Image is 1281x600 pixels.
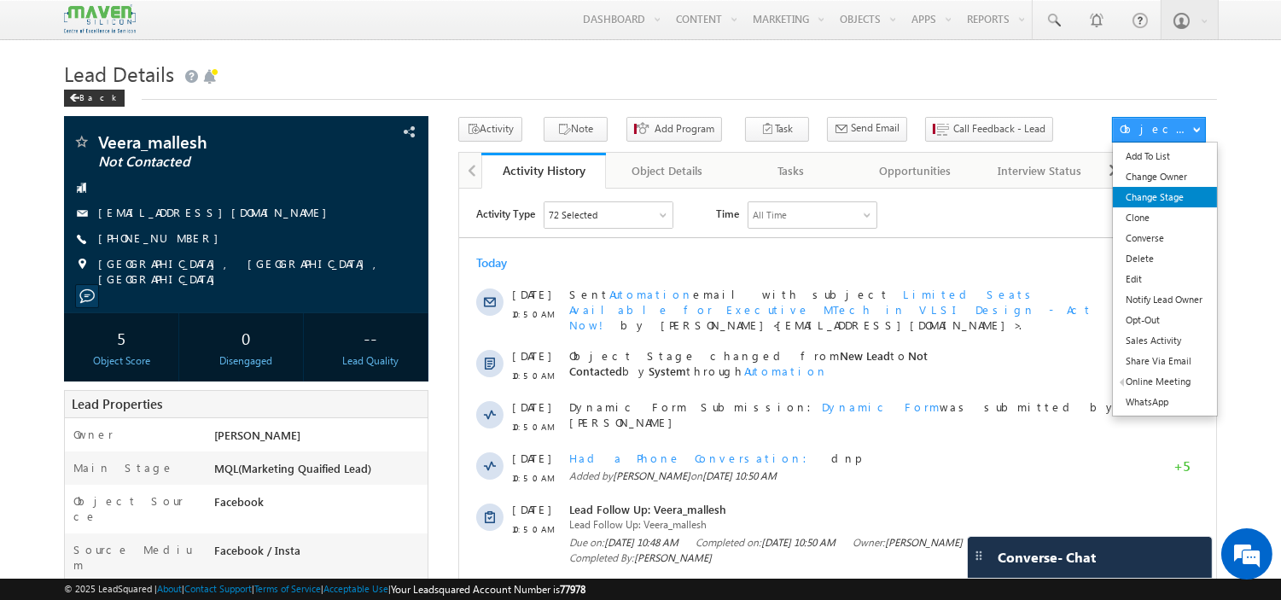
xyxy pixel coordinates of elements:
[53,313,91,329] span: [DATE]
[17,13,76,38] span: Activity Type
[53,412,104,428] span: 10:47 AM
[210,542,428,566] div: Facebook / Insta
[53,211,91,226] span: [DATE]
[285,175,369,189] span: Automation
[560,583,585,596] span: 77978
[458,117,522,142] button: Activity
[53,262,91,277] span: [DATE]
[606,153,730,189] a: Object Details
[294,19,328,34] div: All Time
[953,121,1045,137] span: Call Feedback - Lead
[110,347,219,362] span: Due on:
[53,333,104,348] span: 10:50 AM
[110,98,633,143] span: Limited Seats Available for Executive MTech in VLSI Design - Act Now!
[827,117,907,142] button: Send Email
[1113,248,1216,269] a: Delete
[68,353,174,369] div: Object Score
[210,493,428,517] div: Facebook
[110,454,665,485] span: Dynamic Form Submission: was submitted by [PERSON_NAME]
[481,153,605,189] a: Activity History
[53,98,91,114] span: [DATE]
[110,98,665,144] div: by [PERSON_NAME]<[EMAIL_ADDRESS][DOMAIN_NAME]>.
[64,4,136,34] img: Custom Logo
[1113,228,1216,248] a: Converse
[381,160,431,174] span: New Lead
[391,583,585,596] span: Your Leadsquared Account Number is
[1113,187,1216,207] a: Change Stage
[157,583,182,594] a: About
[1113,146,1216,166] a: Add To List
[110,160,469,189] span: Not Contacted
[64,581,585,597] span: © 2025 LeadSquared | | | | |
[73,460,174,475] label: Main Stage
[1113,310,1216,330] a: Opt-Out
[236,347,376,362] span: Completed on:
[214,428,300,442] span: [PERSON_NAME]
[426,347,504,360] span: [PERSON_NAME]
[998,550,1096,565] span: Converse - Chat
[655,121,714,137] span: Add Program
[323,583,388,594] a: Acceptable Use
[210,460,428,484] div: MQL(Marketing Quaified Lead)
[150,98,234,113] span: Automation
[189,175,227,189] span: System
[992,160,1086,181] div: Interview Status
[90,19,138,34] div: 72 Selected
[193,322,299,353] div: 0
[868,160,963,181] div: Opportunities
[98,133,324,150] span: Veera_mallesh
[243,281,317,294] span: [DATE] 10:50 AM
[53,179,104,195] span: 10:50 AM
[110,262,358,277] span: Had a Phone Conversation
[53,230,104,246] span: 10:50 AM
[363,211,480,225] span: Dynamic Form
[1113,330,1216,351] a: Sales Activity
[53,454,91,469] span: [DATE]
[145,347,219,360] span: [DATE] 10:48 AM
[851,120,900,136] span: Send Email
[1113,289,1216,310] a: Notify Lead Owner
[110,393,630,438] span: Welcome to the Executive MTech in VLSI Design - Your Journey Begins Now!
[150,393,234,407] span: Automation
[620,160,714,181] div: Object Details
[745,117,809,142] button: Task
[64,89,133,103] a: Back
[626,117,722,142] button: Add Program
[64,60,174,87] span: Lead Details
[17,67,73,82] div: Today
[1112,117,1206,143] button: Object Actions
[257,13,280,38] span: Time
[53,393,91,408] span: [DATE]
[64,90,125,107] div: Back
[154,281,231,294] span: [PERSON_NAME]
[73,427,114,442] label: Owner
[110,329,665,344] span: Lead Follow Up: Veera_mallesh
[85,14,213,39] div: Sales Activity,Program,Email Bounced,Email Link Clicked,Email Marked Spam & 67 more..
[978,153,1102,189] a: Interview Status
[73,542,196,573] label: Source Medium
[98,205,335,219] a: [EMAIL_ADDRESS][DOMAIN_NAME]
[743,160,838,181] div: Tasks
[53,118,104,133] span: 10:50 AM
[1113,269,1216,289] a: Edit
[110,393,665,439] div: by [PERSON_NAME]<[EMAIL_ADDRESS][DOMAIN_NAME]>.
[363,454,480,469] span: Dynamic Form
[110,393,430,407] span: Sent email with subject
[972,549,986,562] img: carter-drag
[494,162,592,178] div: Activity History
[73,493,196,524] label: Object Source
[184,583,252,594] a: Contact Support
[110,211,665,242] span: Dynamic Form Submission: was submitted by [PERSON_NAME]
[544,117,608,142] button: Note
[110,280,665,295] span: Added by on
[317,322,423,353] div: --
[302,347,376,360] span: [DATE] 10:50 AM
[1120,121,1192,137] div: Object Actions
[854,153,978,189] a: Opportunities
[1113,207,1216,228] a: Clone
[98,256,393,287] span: [GEOGRAPHIC_DATA], [GEOGRAPHIC_DATA], [GEOGRAPHIC_DATA]
[72,395,162,412] span: Lead Properties
[110,313,665,329] span: Lead Follow Up: Veera_mallesh
[110,98,430,113] span: Sent email with subject
[53,282,104,297] span: 10:50 AM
